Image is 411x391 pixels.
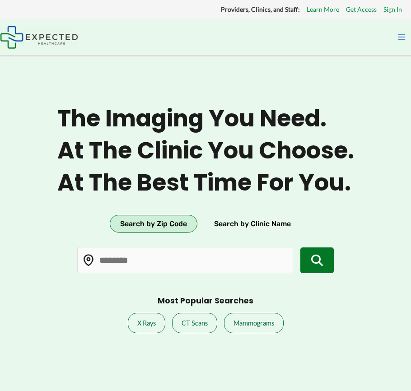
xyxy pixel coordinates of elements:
[383,4,402,15] a: Sign In
[158,296,253,306] h3: Most Popular Searches
[128,313,165,333] a: X Rays
[224,313,284,333] a: Mammograms
[57,169,354,196] span: At the best time for you.
[83,255,94,266] img: Location pin
[204,215,301,233] button: Search by Clinic Name
[307,4,339,15] a: Learn More
[57,137,354,164] span: At the clinic you choose.
[346,4,377,15] a: Get Access
[392,28,411,47] button: Main menu toggle
[57,105,354,132] span: The imaging you need.
[110,215,197,233] button: Search by Zip Code
[221,5,300,13] strong: Providers, Clinics, and Staff:
[172,313,217,333] a: CT Scans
